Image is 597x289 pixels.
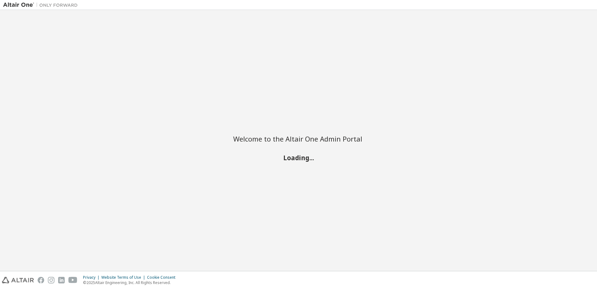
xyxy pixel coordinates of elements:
[101,275,147,280] div: Website Terms of Use
[233,134,364,143] h2: Welcome to the Altair One Admin Portal
[38,277,44,283] img: facebook.svg
[48,277,54,283] img: instagram.svg
[83,280,179,285] p: © 2025 Altair Engineering, Inc. All Rights Reserved.
[58,277,65,283] img: linkedin.svg
[83,275,101,280] div: Privacy
[3,2,81,8] img: Altair One
[147,275,179,280] div: Cookie Consent
[2,277,34,283] img: altair_logo.svg
[233,153,364,161] h2: Loading...
[68,277,77,283] img: youtube.svg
